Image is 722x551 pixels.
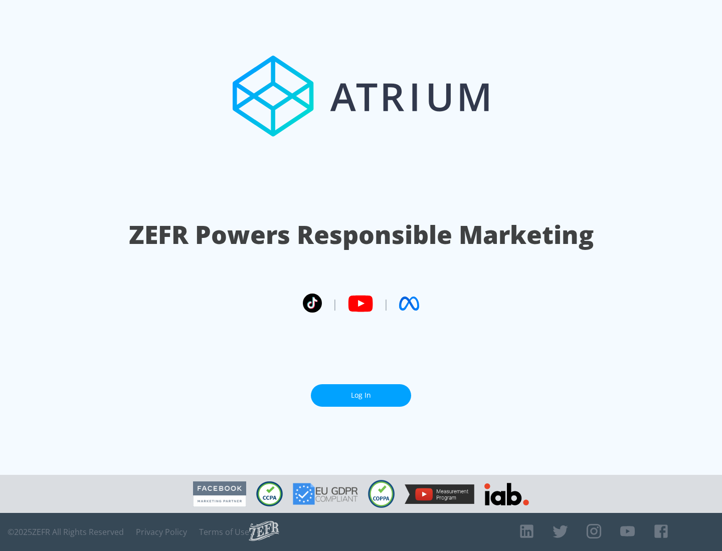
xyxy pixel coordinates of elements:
h1: ZEFR Powers Responsible Marketing [129,217,594,252]
img: IAB [484,483,529,505]
img: Facebook Marketing Partner [193,481,246,507]
img: GDPR Compliant [293,483,358,505]
img: CCPA Compliant [256,481,283,506]
a: Terms of Use [199,527,249,537]
span: | [332,296,338,311]
img: YouTube Measurement Program [405,484,474,504]
span: | [383,296,389,311]
a: Log In [311,384,411,407]
span: © 2025 ZEFR All Rights Reserved [8,527,124,537]
a: Privacy Policy [136,527,187,537]
img: COPPA Compliant [368,480,395,508]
